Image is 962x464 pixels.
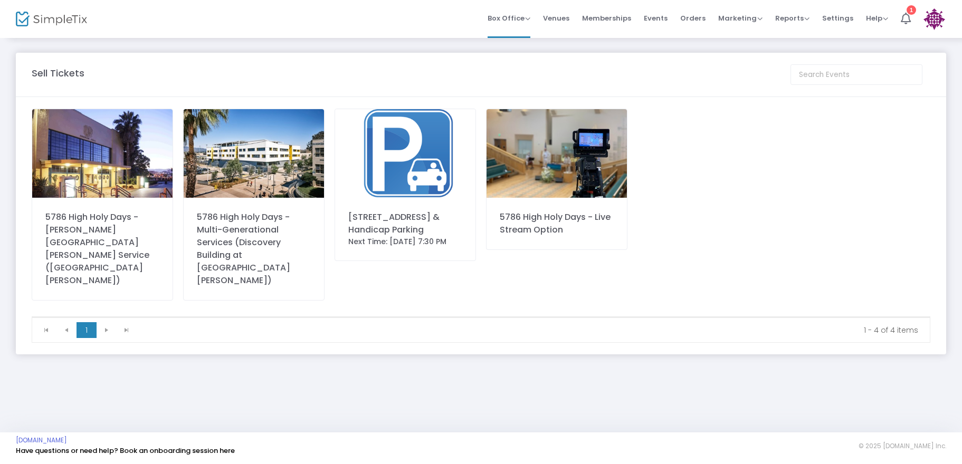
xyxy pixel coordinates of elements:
span: Help [866,13,888,23]
span: Memberships [582,5,631,32]
div: 1 [907,5,916,15]
span: Venues [543,5,569,32]
kendo-pager-info: 1 - 4 of 4 items [144,325,918,335]
input: Search Events [790,64,922,85]
span: Reports [775,13,809,23]
span: Box Office [488,13,530,23]
span: Marketing [718,13,763,23]
span: Page 1 [77,322,97,338]
img: 638910584985590434638576272352431980HHDParkingImage.png [335,109,475,198]
a: Have questions or need help? Book an onboarding session here [16,446,235,456]
div: 5786 High Holy Days - Multi-Generational Services (Discovery Building at [GEOGRAPHIC_DATA][PERSON... [197,211,311,287]
span: © 2025 [DOMAIN_NAME] Inc. [859,442,946,450]
div: Next Time: [DATE] 7:30 PM [348,236,462,247]
m-panel-title: Sell Tickets [32,66,84,80]
span: Settings [822,5,853,32]
div: Data table [32,317,930,317]
div: [STREET_ADDRESS] & Handicap Parking [348,211,462,236]
img: 638576232061168971638242796451800326637953335197422082BarnumHallDuskOutside.jpeg [32,109,173,198]
a: [DOMAIN_NAME] [16,436,67,444]
div: 5786 High Holy Days - [PERSON_NAME][GEOGRAPHIC_DATA][PERSON_NAME] Service ([GEOGRAPHIC_DATA][PERS... [45,211,159,287]
div: 5786 High Holy Days - Live Stream Option [500,211,614,236]
img: SaMoHighDiscoveryBuilding.jpg [184,109,324,198]
span: Orders [680,5,706,32]
img: 638576269594860971638261109720977930637953388428885090KILivestreamHHDImage.jpg [487,109,627,198]
span: Events [644,5,668,32]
